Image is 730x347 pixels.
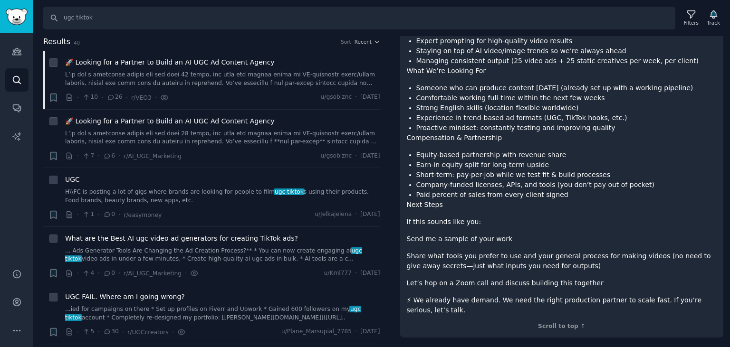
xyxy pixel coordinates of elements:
span: · [77,151,79,161]
li: Experience in trend-based ad formats (UGC, TikTok hooks, etc.) [416,113,717,123]
span: r/AI_UGC_Marketing [124,153,181,159]
li: Short-term: pay-per-job while we test fit & build processes [416,170,717,180]
span: [DATE] [360,152,380,160]
span: u/Jelkajelena [315,210,352,219]
span: · [77,268,79,278]
span: · [97,151,99,161]
span: · [118,151,120,161]
p: Compensation & Partnership [407,133,717,143]
span: [DATE] [360,210,380,219]
span: [DATE] [360,269,380,278]
span: · [185,268,187,278]
li: Expert prompting for high-quality video results [416,36,717,46]
span: · [101,93,103,103]
span: 5 [82,328,94,336]
li: Managing consistent output (25 video ads + 25 static creatives per week, per client) [416,56,717,66]
a: ...ied for campaigns on there * Set up profiles on Fiverr and Upwork * Gained 600 followers on my... [65,305,380,322]
span: · [97,268,99,278]
p: Let’s hop on a Zoom call and discuss building this together [407,278,717,288]
span: 10 [82,93,98,102]
span: · [355,328,357,336]
a: What are the Best AI ugc video ad generators for creating TikTok ads? [65,234,298,244]
a: 🚀 Looking for a Partner to Build an AI UGC Ad Content Agency [65,57,275,67]
li: Paid percent of sales from every client signed [416,190,717,200]
span: 40 [74,40,80,46]
button: Track [704,8,723,28]
span: · [97,210,99,220]
span: [DATE] [360,93,380,102]
a: ... Ads Generator Tools Are Changing the Ad Creation Process?** * You can now create engaging aiu... [65,247,380,263]
span: 4 [82,269,94,278]
a: L’ip dol s ametconse adipis eli sed doei 28 tempo, inc utla etd magnaa enima mi VE-quisnostr exer... [65,130,380,146]
li: Equity-based partnership with revenue share [416,150,717,160]
span: · [126,93,128,103]
span: [DATE] [360,328,380,336]
span: 6 [103,152,115,160]
span: · [118,210,120,220]
span: Results [43,36,70,48]
li: Staying on top of AI video/image trends so we’re always ahead [416,46,717,56]
span: 0 [103,269,115,278]
span: · [355,210,357,219]
span: · [355,152,357,160]
span: r/VEO3 [131,94,152,101]
span: · [122,327,124,337]
p: Share what tools you prefer to use and your general process for making videos (no need to give aw... [407,251,717,271]
p: Send me a sample of your work [407,234,717,244]
li: Proactive mindset: constantly testing and improving quality [416,123,717,133]
div: Track [707,19,720,26]
span: 7 [82,152,94,160]
span: · [77,327,79,337]
span: r/UGCcreators [127,329,168,336]
li: Strong English skills (location flexible worldwide) [416,103,717,113]
a: H\\FC is posting a lot of gigs where brands are looking for people to filmugc tiktoks using their... [65,188,380,205]
a: 🚀 Looking for a Partner to Build an AI UGC Ad Content Agency [65,116,275,126]
a: L’ip dol s ametconse adipis eli sed doei 42 tempo, inc utla etd magnaa enima mi VE-quisnostr exer... [65,71,380,87]
span: 0 [103,210,115,219]
span: 1 [82,210,94,219]
li: Comfortable working full-time within the next few weeks [416,93,717,103]
img: GummySearch logo [6,9,28,25]
button: Recent [355,38,380,45]
span: ugc tiktok [65,306,361,321]
div: Scroll to top ↑ [407,322,717,331]
div: Sort [341,38,351,45]
span: · [77,93,79,103]
span: · [97,327,99,337]
span: Recent [355,38,372,45]
a: UGC FAIL. Where am I going wrong? [65,292,185,302]
span: u/Kml777 [324,269,352,278]
span: · [355,269,357,278]
span: · [77,210,79,220]
input: Search Keyword [43,7,675,29]
p: What We’re Looking For [407,66,717,76]
a: UGC [65,175,80,185]
li: Someone who can produce content [DATE] (already set up with a working pipeline) [416,83,717,93]
span: u/gsobiznc [321,93,352,102]
span: · [172,327,174,337]
span: 30 [103,328,119,336]
span: u/Plane_Marsupial_7785 [281,328,352,336]
span: r/AI_UGC_Marketing [124,270,181,277]
span: r/easymoney [124,212,162,218]
span: ugc tiktok [274,188,304,195]
span: 26 [107,93,123,102]
p: ⚡ We already have demand. We need the right production partner to scale fast. If you’re serious, ... [407,295,717,315]
li: Earn-in equity split for long-term upside [416,160,717,170]
span: u/gsobiznc [321,152,352,160]
p: If this sounds like you: [407,217,717,227]
li: Company-funded licenses, APIs, and tools (you don’t pay out of pocket) [416,180,717,190]
div: Filters [684,19,699,26]
p: Next Steps [407,200,717,210]
span: · [355,93,357,102]
span: · [118,268,120,278]
span: · [155,93,157,103]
